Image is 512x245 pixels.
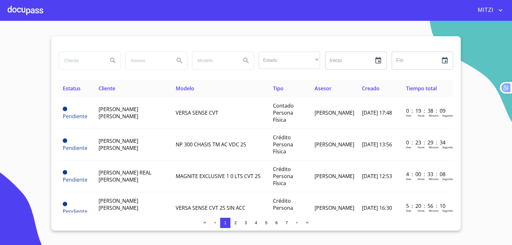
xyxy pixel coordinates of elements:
button: Search [238,53,254,68]
p: Horas [418,177,425,181]
p: 0 : 23 : 29 : 34 [406,139,449,146]
span: Pendiente [63,176,87,183]
p: 5 : 20 : 56 : 10 [406,202,449,209]
button: account of current user [473,5,504,15]
span: [PERSON_NAME] [PERSON_NAME] [99,106,138,120]
span: [DATE] 13:56 [362,141,392,148]
span: [PERSON_NAME] [315,141,354,148]
span: [PERSON_NAME] [315,109,354,116]
button: 7 [282,218,292,228]
p: Horas [418,145,425,149]
span: Tiempo total [406,85,437,92]
p: Minutos [429,177,439,181]
span: [PERSON_NAME] [315,173,354,180]
p: Minutos [429,114,439,117]
p: Horas [418,209,425,212]
span: NP 300 CHASIS TM AC VDC 25 [176,141,246,148]
span: Tipo [273,85,284,92]
button: 6 [271,218,282,228]
span: MAGNITE EXCLUSIVE 1 0 LTS CVT 25 [176,173,260,180]
span: Pendiente [63,138,67,143]
span: Crédito Persona Física [273,197,293,218]
input: search [59,52,103,69]
span: Asesor [315,85,332,92]
input: search [192,52,236,69]
span: Pendiente [63,170,67,175]
input: search [126,52,169,69]
p: Dias [406,114,411,117]
span: 1 [224,220,226,225]
span: Pendiente [63,107,67,111]
span: Cliente [99,85,115,92]
span: Crédito Persona Física [273,134,293,155]
p: 4 : 00 : 33 : 08 [406,171,449,178]
p: Dias [406,145,411,149]
span: [PERSON_NAME] [PERSON_NAME] [PERSON_NAME] [99,197,138,218]
span: VERSA SENSE CVT 25 SIN ACC [176,204,245,211]
p: Segundos [442,177,454,181]
span: 3 [244,220,247,225]
span: [PERSON_NAME] [315,204,354,211]
span: Crédito Persona Física [273,166,293,187]
p: Minutos [429,209,439,212]
p: Minutos [429,145,439,149]
button: 4 [251,218,261,228]
span: VERSA SENSE CVT [176,109,218,116]
span: 6 [275,220,277,225]
button: 3 [241,218,251,228]
span: [PERSON_NAME] REAL [PERSON_NAME] [99,169,151,183]
span: Pendiente [63,144,87,151]
p: Horas [418,114,425,117]
span: [DATE] 16:30 [362,204,392,211]
span: [DATE] 17:48 [362,109,392,116]
p: Dias [406,209,411,212]
span: Modelo [176,85,194,92]
span: 2 [234,220,236,225]
span: MITZI [473,5,497,15]
p: Dias [406,177,411,181]
button: 1 [220,218,230,228]
span: Pendiente [63,202,67,206]
span: 5 [265,220,267,225]
span: Estatus [63,85,81,92]
p: Segundos [442,145,454,149]
span: Pendiente [63,113,87,120]
button: 5 [261,218,271,228]
button: 2 [230,218,241,228]
p: Segundos [442,209,454,212]
span: 7 [285,220,288,225]
span: [DATE] 12:53 [362,173,392,180]
p: Segundos [442,114,454,117]
div: ​ [259,52,320,69]
span: 4 [255,220,257,225]
span: Pendiente [63,208,87,215]
button: Search [105,53,121,68]
button: Search [172,53,187,68]
p: 0 : 19 : 38 : 09 [406,107,449,114]
span: Contado Persona Física [273,102,294,123]
span: [PERSON_NAME] [PERSON_NAME] [99,137,138,151]
span: Creado [362,85,380,92]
